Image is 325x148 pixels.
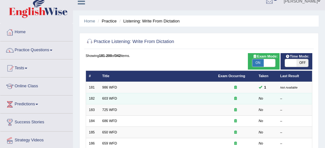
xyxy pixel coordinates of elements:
[102,130,117,134] a: 650 WFD
[96,18,116,24] li: Practice
[0,96,73,111] a: Predictions
[218,96,253,101] div: Exam occurring question
[99,71,215,82] th: Title
[283,54,311,59] span: Time Mode:
[118,18,180,24] li: Listening: Write From Dictation
[86,82,99,93] td: 181
[218,108,253,113] div: Exam occurring question
[115,54,121,58] b: 342
[86,93,99,104] td: 182
[218,119,253,124] div: Exam occurring question
[255,71,277,82] th: Taken
[86,53,313,58] div: Showing of items.
[259,141,263,145] em: No
[86,71,99,82] th: #
[0,132,73,147] a: Strategy Videos
[218,130,253,135] div: Exam occurring question
[0,77,73,93] a: Online Class
[280,96,309,101] div: –
[102,119,117,123] a: 686 WFD
[0,41,73,57] a: Practice Questions
[99,54,112,58] b: 181-200
[86,127,99,138] td: 185
[280,119,309,124] div: –
[0,59,73,75] a: Tests
[259,108,263,112] em: No
[252,59,264,67] span: ON
[262,85,268,90] span: You can still take this question
[280,86,298,89] small: Not Available
[248,53,280,70] div: Show exams occurring in exams
[86,38,226,46] h2: Practice Listening: Write From Dictation
[259,96,263,100] em: No
[0,114,73,129] a: Success Stories
[280,130,309,135] div: –
[102,141,117,145] a: 659 WFD
[250,54,280,59] span: Exam Mode:
[84,19,95,23] a: Home
[102,108,117,112] a: 725 WFD
[102,96,117,100] a: 603 WFD
[86,115,99,126] td: 184
[277,71,312,82] th: Last Result
[296,59,308,67] span: OFF
[259,119,263,123] em: No
[218,141,253,146] div: Exam occurring question
[0,23,73,39] a: Home
[259,130,263,134] em: No
[280,141,309,146] div: –
[218,85,253,90] div: Exam occurring question
[280,108,309,113] div: –
[86,104,99,115] td: 183
[218,74,245,78] a: Exam Occurring
[102,85,117,89] a: 986 WFD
